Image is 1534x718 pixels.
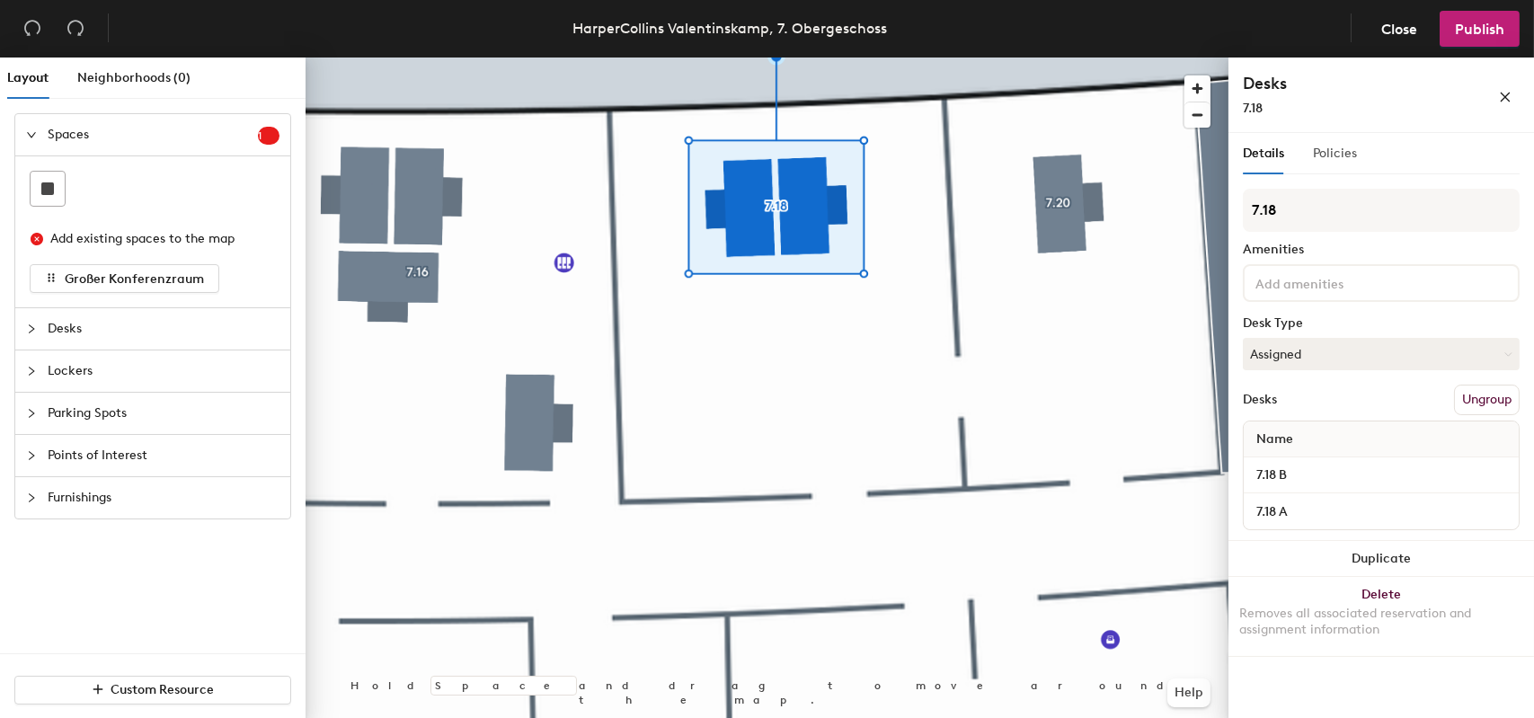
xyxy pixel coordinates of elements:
[48,435,279,476] span: Points of Interest
[1313,146,1357,161] span: Policies
[65,271,204,287] span: Großer Konferenzraum
[14,11,50,47] button: Undo (⌘ + Z)
[1366,11,1432,47] button: Close
[1247,499,1515,524] input: Unnamed desk
[48,350,279,392] span: Lockers
[50,229,264,249] div: Add existing spaces to the map
[48,393,279,434] span: Parking Spots
[1440,11,1520,47] button: Publish
[1247,463,1515,488] input: Unnamed desk
[48,477,279,519] span: Furnishings
[14,676,291,705] button: Custom Resource
[48,114,258,155] span: Spaces
[1228,577,1534,656] button: DeleteRemoves all associated reservation and assignment information
[1454,385,1520,415] button: Ungroup
[572,17,887,40] div: HarperCollins Valentinskamp, 7. Obergeschoss
[58,11,93,47] button: Redo (⌘ + ⇧ + Z)
[1239,606,1523,638] div: Removes all associated reservation and assignment information
[1381,21,1417,38] span: Close
[258,129,279,142] span: 1
[23,19,41,37] span: undo
[30,264,219,293] button: Großer Konferenzraum
[26,492,37,503] span: collapsed
[1252,271,1414,293] input: Add amenities
[111,682,215,697] span: Custom Resource
[1247,423,1302,456] span: Name
[1243,316,1520,331] div: Desk Type
[26,129,37,140] span: expanded
[7,70,49,85] span: Layout
[48,308,279,350] span: Desks
[1243,72,1441,95] h4: Desks
[1243,393,1277,407] div: Desks
[1167,678,1210,707] button: Help
[31,233,43,245] span: close-circle
[26,366,37,377] span: collapsed
[1243,146,1284,161] span: Details
[26,408,37,419] span: collapsed
[1243,101,1263,116] span: 7.18
[1499,91,1512,103] span: close
[1228,541,1534,577] button: Duplicate
[1243,338,1520,370] button: Assigned
[258,127,279,145] sup: 1
[1243,243,1520,257] div: Amenities
[26,324,37,334] span: collapsed
[1455,21,1504,38] span: Publish
[77,70,191,85] span: Neighborhoods (0)
[26,450,37,461] span: collapsed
